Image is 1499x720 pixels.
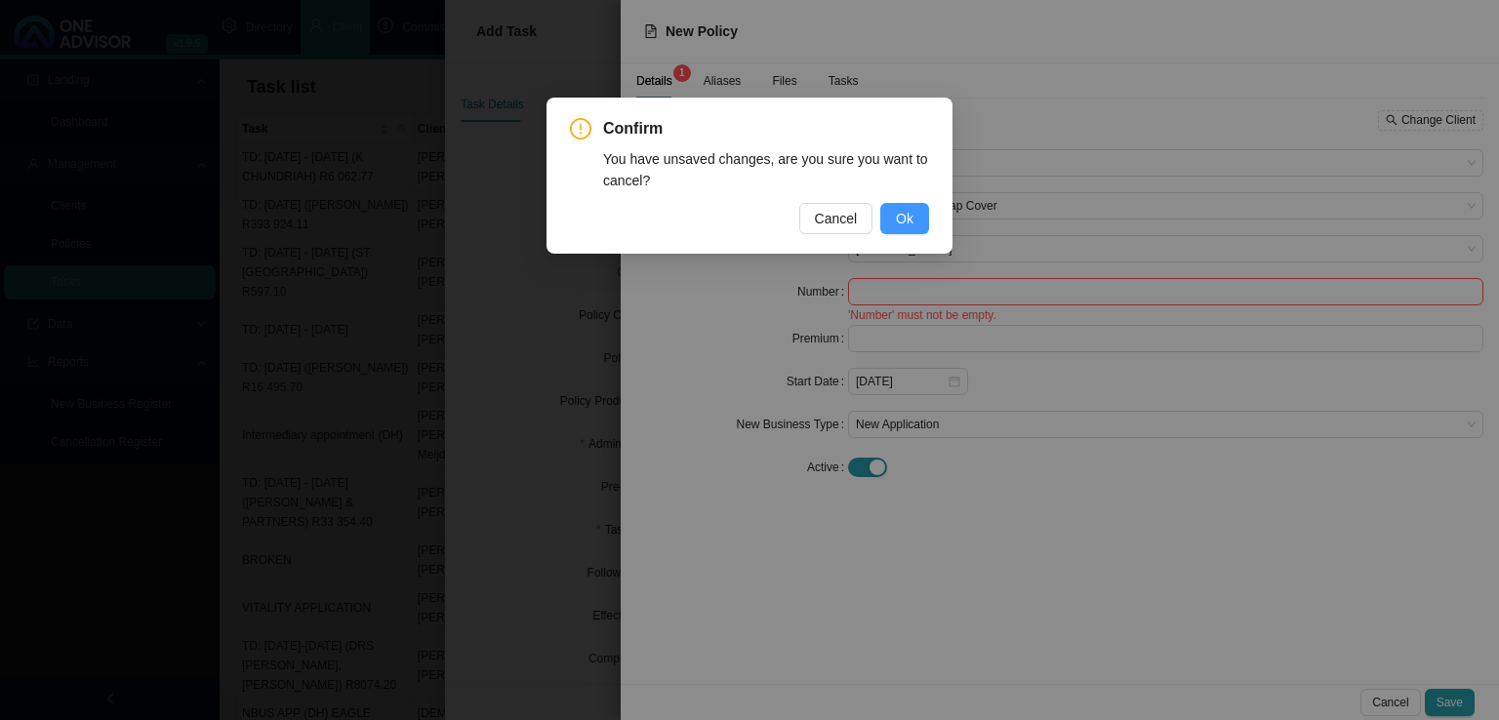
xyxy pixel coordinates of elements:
div: You have unsaved changes, are you sure you want to cancel? [603,148,929,191]
span: Cancel [815,208,858,229]
button: Cancel [799,203,873,234]
span: Ok [896,208,913,229]
button: Ok [880,203,929,234]
span: Confirm [603,117,929,140]
span: exclamation-circle [570,118,591,140]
